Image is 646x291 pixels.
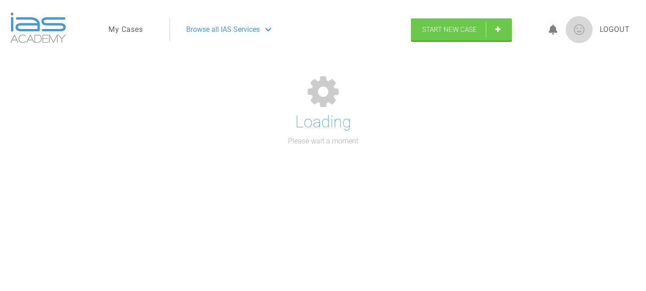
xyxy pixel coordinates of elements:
a: Start New Case [411,18,512,41]
a: My Cases [109,24,143,35]
span: Browse all IAS Services [186,24,260,35]
img: logo-light.3e3ef733.png [10,13,66,43]
h1: Loading [295,109,351,135]
a: Logout [600,24,630,35]
span: Start New Case [422,26,477,34]
p: Please wait a moment [288,135,358,147]
img: profile.png [566,16,593,43]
